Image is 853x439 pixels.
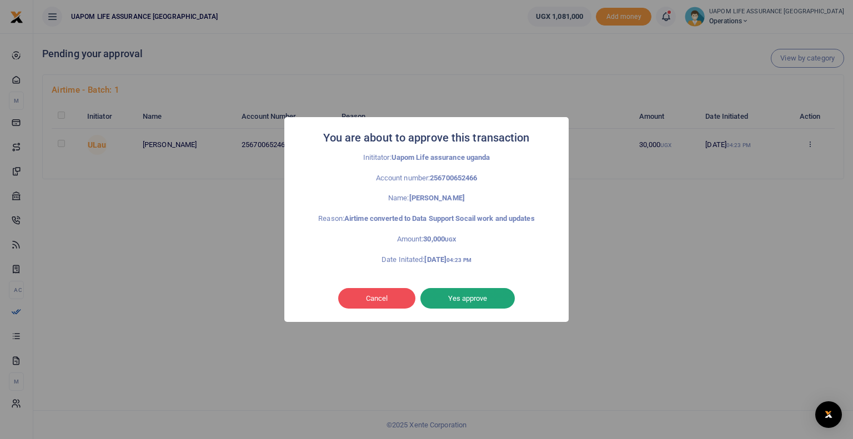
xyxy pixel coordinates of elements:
h2: You are about to approve this transaction [323,128,529,148]
p: Inititator: [309,152,544,164]
small: UGX [445,236,456,243]
div: Open Intercom Messenger [815,401,842,428]
p: Amount: [309,234,544,245]
button: Yes approve [420,288,515,309]
p: Name: [309,193,544,204]
p: Reason: [309,213,544,225]
small: 04:23 PM [446,257,471,263]
p: Account number: [309,173,544,184]
button: Cancel [338,288,415,309]
strong: [DATE] [424,255,471,264]
strong: 256700652466 [430,174,477,182]
p: Date Initated: [309,254,544,266]
strong: Uapom Life assurance uganda [392,153,490,162]
strong: 30,000 [423,235,456,243]
strong: [PERSON_NAME] [409,194,465,202]
strong: Airtime converted to Data Support Socail work and updates [344,214,535,223]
